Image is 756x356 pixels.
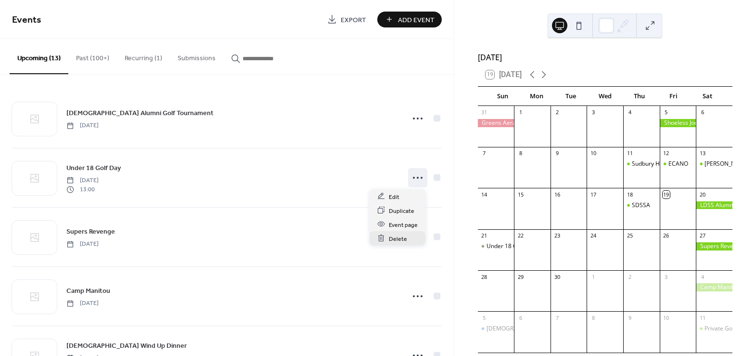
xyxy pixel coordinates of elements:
span: [DATE] [66,240,99,249]
div: 6 [517,314,524,321]
div: Supers Revenge [696,242,732,251]
div: 20 [699,191,706,198]
div: 1 [589,273,597,280]
div: 27 [699,232,706,239]
span: Event page [389,220,418,230]
button: Submissions [170,39,223,73]
span: [DATE] [66,299,99,308]
div: 29 [517,273,524,280]
div: 28 [481,273,488,280]
button: Add Event [377,12,442,27]
div: Sudbury Home Builders [632,160,695,168]
div: Wed [588,87,622,106]
div: 15 [517,191,524,198]
div: Sudbury Home Builders [623,160,660,168]
div: 8 [589,314,597,321]
a: [DEMOGRAPHIC_DATA] Wind Up Dinner [66,340,187,351]
div: ECANO [660,160,696,168]
span: 13:00 [66,185,99,194]
div: 7 [553,314,561,321]
div: 5 [481,314,488,321]
div: Ladies Wind Up Dinner [478,325,514,333]
div: Under 18 Golf Day [487,242,536,251]
a: Camp Manitou [66,285,110,296]
span: [DATE] [66,176,99,185]
div: SDSSA [623,201,660,210]
button: Upcoming (13) [10,39,68,74]
div: 8 [517,150,524,157]
a: [DEMOGRAPHIC_DATA] Alumni Golf Tournament [66,107,214,119]
div: 22 [517,232,524,239]
div: 3 [589,109,597,116]
div: Sun [486,87,520,106]
div: Mon [520,87,554,106]
span: Camp Manitou [66,286,110,296]
span: Edit [389,192,399,202]
div: 31 [481,109,488,116]
div: Private Golf Event [705,325,752,333]
span: [DEMOGRAPHIC_DATA] Alumni Golf Tournament [66,108,214,119]
div: 9 [626,314,633,321]
div: 4 [699,273,706,280]
span: Events [12,11,41,29]
div: 10 [589,150,597,157]
div: [DEMOGRAPHIC_DATA] Wind Up Dinner [487,325,594,333]
div: 1 [517,109,524,116]
div: 21 [481,232,488,239]
div: Shoeless Joes Golf Tournament [660,119,696,127]
span: Add Event [398,15,435,25]
a: Supers Revenge [66,226,115,237]
div: 11 [699,314,706,321]
div: Fri [656,87,691,106]
div: Tue [554,87,588,106]
div: 4 [626,109,633,116]
div: 6 [699,109,706,116]
div: 30 [553,273,561,280]
a: Under 18 Golf Day [66,162,121,173]
div: 12 [663,150,670,157]
span: Under 18 Golf Day [66,163,121,173]
span: [DATE] [66,121,99,130]
div: 10 [663,314,670,321]
span: Export [341,15,366,25]
div: 2 [553,109,561,116]
div: Greens Aeration [478,119,514,127]
div: Private Golf Event [696,325,732,333]
span: Duplicate [389,206,414,216]
div: 7 [481,150,488,157]
a: Export [320,12,373,27]
div: 11 [626,150,633,157]
div: 5 [663,109,670,116]
div: ECANO [668,160,688,168]
div: Mark Watson Memorial Ryder Cup [696,160,732,168]
span: Supers Revenge [66,227,115,237]
span: Delete [389,234,407,244]
div: 24 [589,232,597,239]
div: [DATE] [478,52,732,63]
div: 18 [626,191,633,198]
span: [DEMOGRAPHIC_DATA] Wind Up Dinner [66,341,187,351]
button: Past (100+) [68,39,117,73]
div: 16 [553,191,561,198]
div: 23 [553,232,561,239]
div: SDSSA [632,201,650,210]
div: 26 [663,232,670,239]
div: 14 [481,191,488,198]
div: LDSS Alumni Golf Tournament [696,201,732,210]
div: Thu [622,87,656,106]
div: 13 [699,150,706,157]
div: 19 [663,191,670,198]
div: Camp Manitou [696,283,732,291]
div: 2 [626,273,633,280]
div: 17 [589,191,597,198]
div: Under 18 Golf Day [478,242,514,251]
div: 3 [663,273,670,280]
div: Sat [691,87,725,106]
div: 25 [626,232,633,239]
div: 9 [553,150,561,157]
button: Recurring (1) [117,39,170,73]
